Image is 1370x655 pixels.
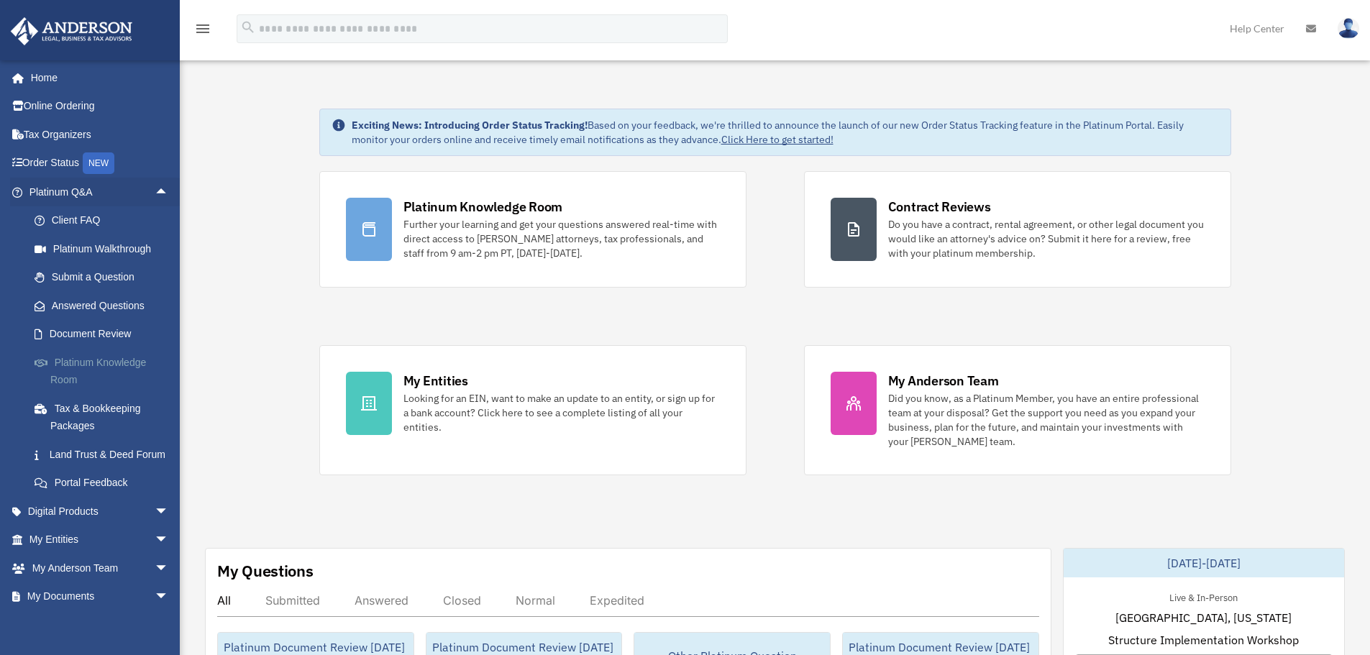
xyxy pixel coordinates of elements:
a: Order StatusNEW [10,149,191,178]
i: menu [194,20,211,37]
span: Structure Implementation Workshop [1108,631,1299,649]
img: User Pic [1338,18,1359,39]
a: My Entities Looking for an EIN, want to make an update to an entity, or sign up for a bank accoun... [319,345,746,475]
a: My Anderson Teamarrow_drop_down [10,554,191,582]
div: My Entities [403,372,468,390]
span: arrow_drop_up [155,178,183,207]
strong: Exciting News: Introducing Order Status Tracking! [352,119,588,132]
div: Closed [443,593,481,608]
a: Answered Questions [20,291,191,320]
i: search [240,19,256,35]
a: Document Review [20,320,191,349]
span: arrow_drop_down [155,554,183,583]
div: Live & In-Person [1158,589,1249,604]
a: Click Here to get started! [721,133,834,146]
a: Platinum Knowledge Room [20,348,191,394]
div: Did you know, as a Platinum Member, you have an entire professional team at your disposal? Get th... [888,391,1205,449]
span: arrow_drop_down [155,582,183,612]
a: My Entitiesarrow_drop_down [10,526,191,554]
div: All [217,593,231,608]
div: Contract Reviews [888,198,991,216]
a: Digital Productsarrow_drop_down [10,497,191,526]
div: My Anderson Team [888,372,999,390]
a: Submit a Question [20,263,191,292]
a: My Documentsarrow_drop_down [10,582,191,611]
a: My Anderson Team Did you know, as a Platinum Member, you have an entire professional team at your... [804,345,1231,475]
a: Platinum Q&Aarrow_drop_up [10,178,191,206]
div: [DATE]-[DATE] [1064,549,1344,577]
div: My Questions [217,560,314,582]
a: Tax & Bookkeeping Packages [20,394,191,440]
a: Platinum Knowledge Room Further your learning and get your questions answered real-time with dire... [319,171,746,288]
div: Looking for an EIN, want to make an update to an entity, or sign up for a bank account? Click her... [403,391,720,434]
div: Further your learning and get your questions answered real-time with direct access to [PERSON_NAM... [403,217,720,260]
div: Answered [355,593,408,608]
a: Portal Feedback [20,469,191,498]
div: Normal [516,593,555,608]
div: Do you have a contract, rental agreement, or other legal document you would like an attorney's ad... [888,217,1205,260]
a: menu [194,25,211,37]
a: Online Ordering [10,92,191,121]
a: Platinum Walkthrough [20,234,191,263]
img: Anderson Advisors Platinum Portal [6,17,137,45]
a: Home [10,63,183,92]
div: Based on your feedback, we're thrilled to announce the launch of our new Order Status Tracking fe... [352,118,1219,147]
div: Platinum Knowledge Room [403,198,563,216]
span: [GEOGRAPHIC_DATA], [US_STATE] [1115,609,1292,626]
div: Submitted [265,593,320,608]
div: NEW [83,152,114,174]
span: arrow_drop_down [155,497,183,526]
a: Land Trust & Deed Forum [20,440,191,469]
a: Contract Reviews Do you have a contract, rental agreement, or other legal document you would like... [804,171,1231,288]
span: arrow_drop_down [155,526,183,555]
div: Expedited [590,593,644,608]
a: Tax Organizers [10,120,191,149]
a: Client FAQ [20,206,191,235]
